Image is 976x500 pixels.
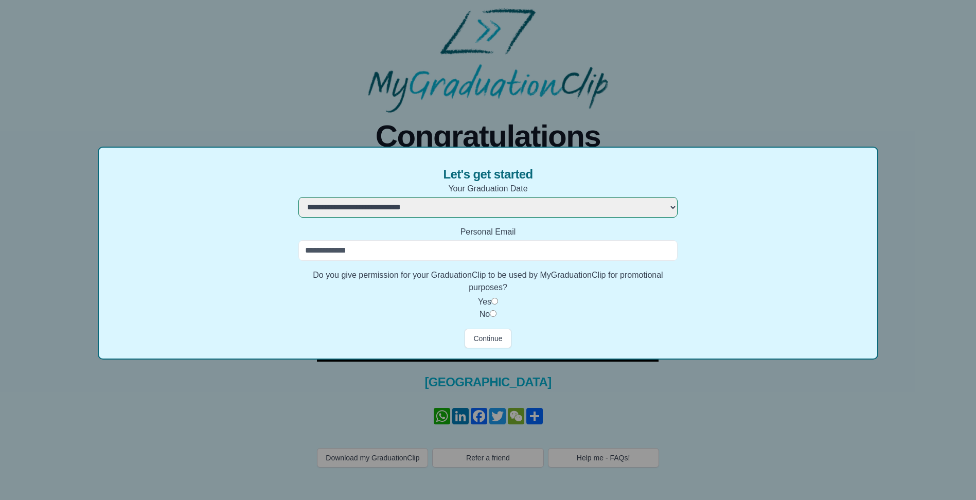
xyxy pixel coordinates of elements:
label: Do you give permission for your GraduationClip to be used by MyGraduationClip for promotional pur... [298,269,678,294]
label: Your Graduation Date [298,183,678,195]
label: Personal Email [298,226,678,238]
button: Continue [465,329,511,348]
span: Let's get started [443,166,533,183]
label: Yes [478,297,491,306]
label: No [480,310,490,318]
